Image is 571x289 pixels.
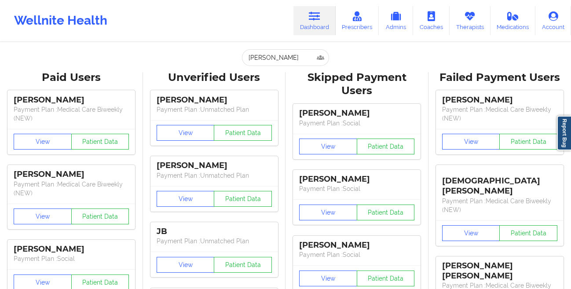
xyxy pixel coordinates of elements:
p: Payment Plan : Medical Care Biweekly (NEW) [442,197,557,214]
p: Payment Plan : Social [299,184,414,193]
a: Admins [379,6,413,35]
button: Patient Data [71,134,129,150]
button: View [14,209,72,224]
div: [PERSON_NAME] [14,95,129,105]
p: Payment Plan : Medical Care Biweekly (NEW) [14,180,129,198]
button: View [157,125,215,141]
div: JB [157,227,272,237]
a: Dashboard [293,6,336,35]
a: Report Bug [557,116,571,150]
p: Payment Plan : Medical Care Biweekly (NEW) [442,105,557,123]
button: Patient Data [357,139,415,154]
button: View [157,191,215,207]
p: Payment Plan : Social [14,254,129,263]
button: Patient Data [214,257,272,273]
button: Patient Data [499,225,557,241]
div: [PERSON_NAME] [157,161,272,171]
button: View [299,271,357,286]
a: Prescribers [336,6,379,35]
div: [PERSON_NAME] [157,95,272,105]
button: Patient Data [357,271,415,286]
p: Payment Plan : Social [299,119,414,128]
div: [PERSON_NAME] [299,240,414,250]
button: Patient Data [214,191,272,207]
div: [PERSON_NAME] [299,108,414,118]
a: Account [535,6,571,35]
div: [DEMOGRAPHIC_DATA][PERSON_NAME] [442,169,557,196]
div: [PERSON_NAME] [299,174,414,184]
div: Paid Users [6,71,137,84]
div: [PERSON_NAME] [PERSON_NAME] [442,261,557,281]
button: View [299,139,357,154]
button: Patient Data [499,134,557,150]
p: Payment Plan : Medical Care Biweekly (NEW) [14,105,129,123]
p: Payment Plan : Unmatched Plan [157,171,272,180]
button: Patient Data [357,205,415,220]
div: Unverified Users [149,71,280,84]
button: Patient Data [214,125,272,141]
p: Payment Plan : Social [299,250,414,259]
p: Payment Plan : Unmatched Plan [157,237,272,245]
button: View [299,205,357,220]
a: Coaches [413,6,450,35]
button: View [14,134,72,150]
div: Failed Payment Users [435,71,565,84]
button: View [442,134,500,150]
button: View [442,225,500,241]
p: Payment Plan : Unmatched Plan [157,105,272,114]
button: Patient Data [71,209,129,224]
div: [PERSON_NAME] [14,244,129,254]
div: [PERSON_NAME] [14,169,129,179]
a: Therapists [450,6,490,35]
div: [PERSON_NAME] [442,95,557,105]
div: Skipped Payment Users [292,71,422,98]
button: View [157,257,215,273]
a: Medications [490,6,536,35]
